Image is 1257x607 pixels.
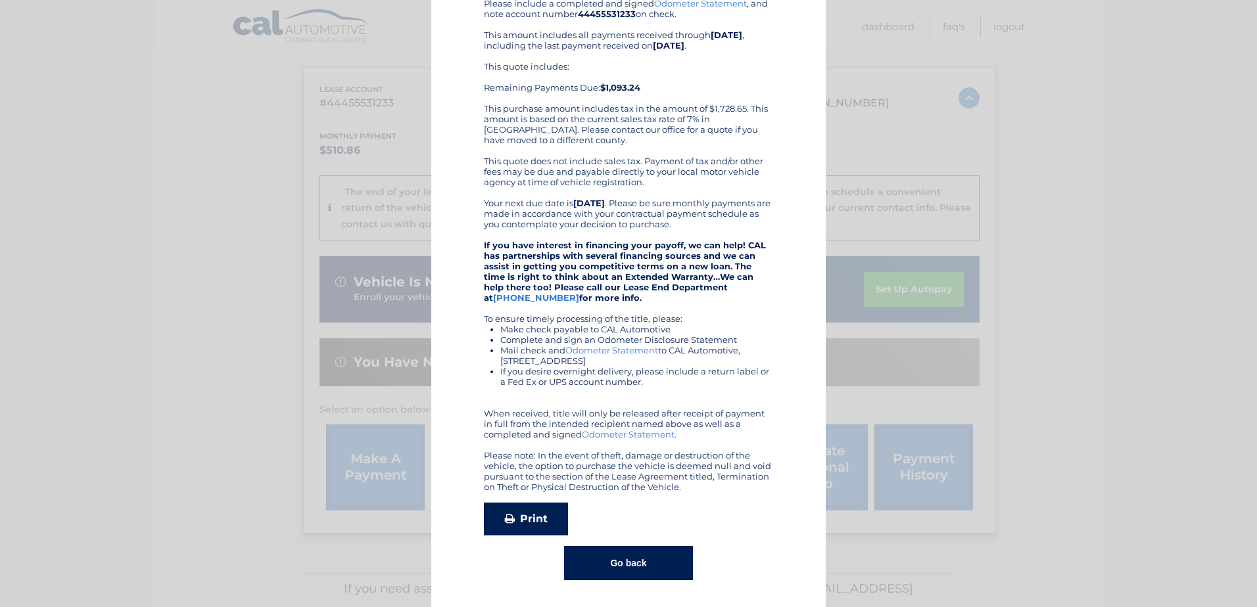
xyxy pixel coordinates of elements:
b: $1,093.24 [600,82,640,93]
b: [DATE] [711,30,742,40]
a: Odometer Statement [565,345,658,355]
div: This quote includes: Remaining Payments Due: This purchase amount includes tax in the amount of $... [484,61,773,145]
a: Print [484,503,568,535]
b: 44455531233 [578,9,636,19]
li: Complete and sign an Odometer Disclosure Statement [500,334,773,345]
li: Mail check and to CAL Automotive, [STREET_ADDRESS] [500,345,773,366]
a: [PHONE_NUMBER] [493,292,579,303]
button: Go back [564,546,692,580]
b: [DATE] [653,40,684,51]
li: If you desire overnight delivery, please include a return label or a Fed Ex or UPS account number. [500,366,773,387]
strong: If you have interest in financing your payoff, we can help! CAL has partnerships with several fin... [484,240,766,303]
a: Odometer Statement [582,429,675,439]
li: Make check payable to CAL Automotive [500,324,773,334]
b: [DATE] [573,198,605,208]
